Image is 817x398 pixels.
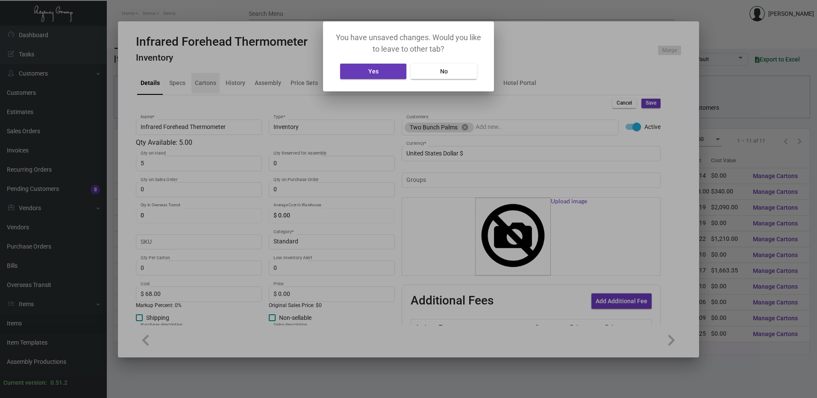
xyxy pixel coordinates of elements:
span: No [440,68,448,75]
button: Yes [340,64,406,79]
span: Yes [368,68,379,75]
p: You have unsaved changes. Would you like to leave to other tab? [333,32,484,55]
button: No [411,64,477,79]
div: Current version: [3,378,47,387]
div: 0.51.2 [50,378,68,387]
